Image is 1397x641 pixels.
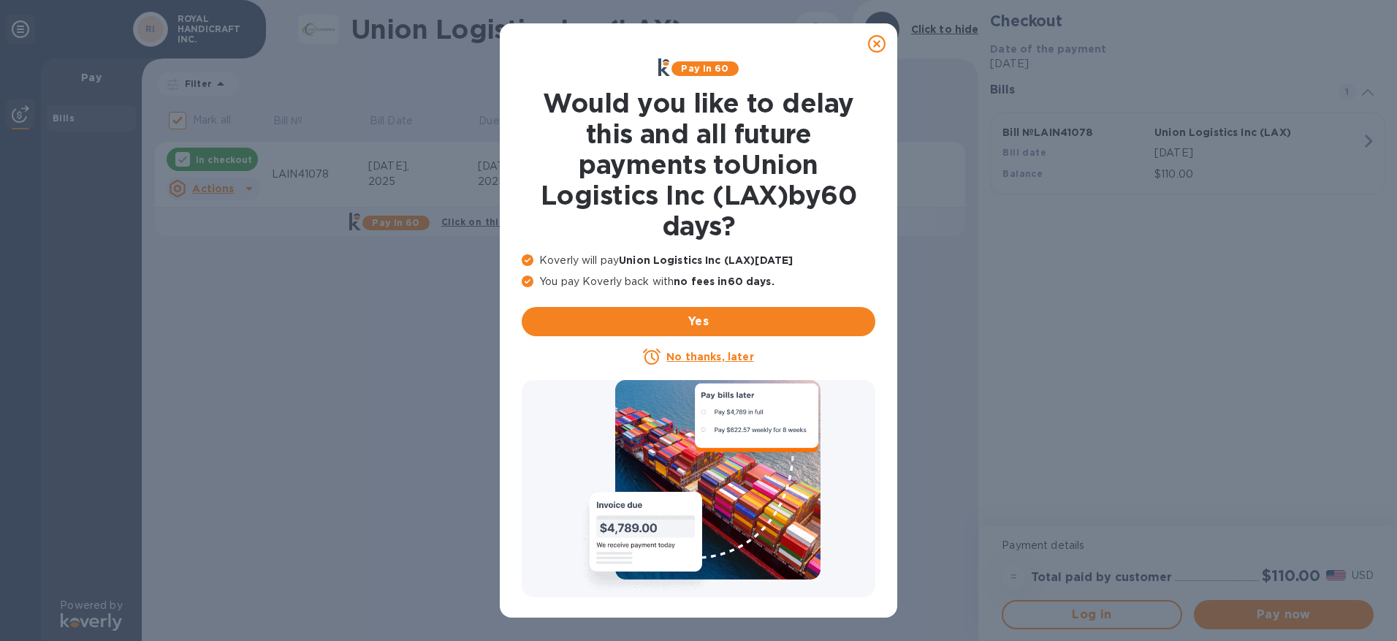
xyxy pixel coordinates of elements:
u: No thanks, later [666,351,753,363]
p: You pay Koverly back with [522,274,875,289]
p: Koverly will pay [522,253,875,268]
span: Yes [533,313,864,330]
button: Yes [522,307,875,336]
b: Union Logistics Inc (LAX) [DATE] [619,254,793,266]
h1: Would you like to delay this and all future payments to Union Logistics Inc (LAX) by 60 days ? [522,88,875,241]
b: no fees in 60 days . [674,276,774,287]
b: Pay in 60 [681,63,728,74]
